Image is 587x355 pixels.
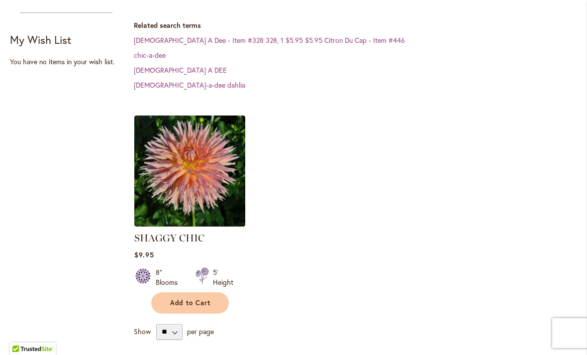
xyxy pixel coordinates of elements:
span: $9.95 [134,250,154,259]
a: [DEMOGRAPHIC_DATA] A DEE [134,65,227,75]
div: 8" Blooms [156,267,184,287]
a: SHAGGY CHIC [134,219,245,229]
iframe: Launch Accessibility Center [7,320,35,348]
img: SHAGGY CHIC [134,116,245,227]
div: You have no items in your wish list. [10,57,128,67]
dt: Related search terms [134,20,577,30]
button: Add to Cart [151,292,229,314]
span: per page [187,326,214,336]
a: chic-a-dee [134,50,166,60]
a: [DEMOGRAPHIC_DATA]-a-dee dahlia [134,80,245,90]
div: 5' Height [213,267,233,287]
a: [DEMOGRAPHIC_DATA] A Dee - Item #328 328, 1 $5.95 $5.95 Citron Du Cap - Item #446 [134,35,405,45]
strong: My Wish List [10,32,71,47]
span: Show [134,326,151,336]
span: Add to Cart [170,299,211,307]
a: SHAGGY CHIC [134,232,204,244]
